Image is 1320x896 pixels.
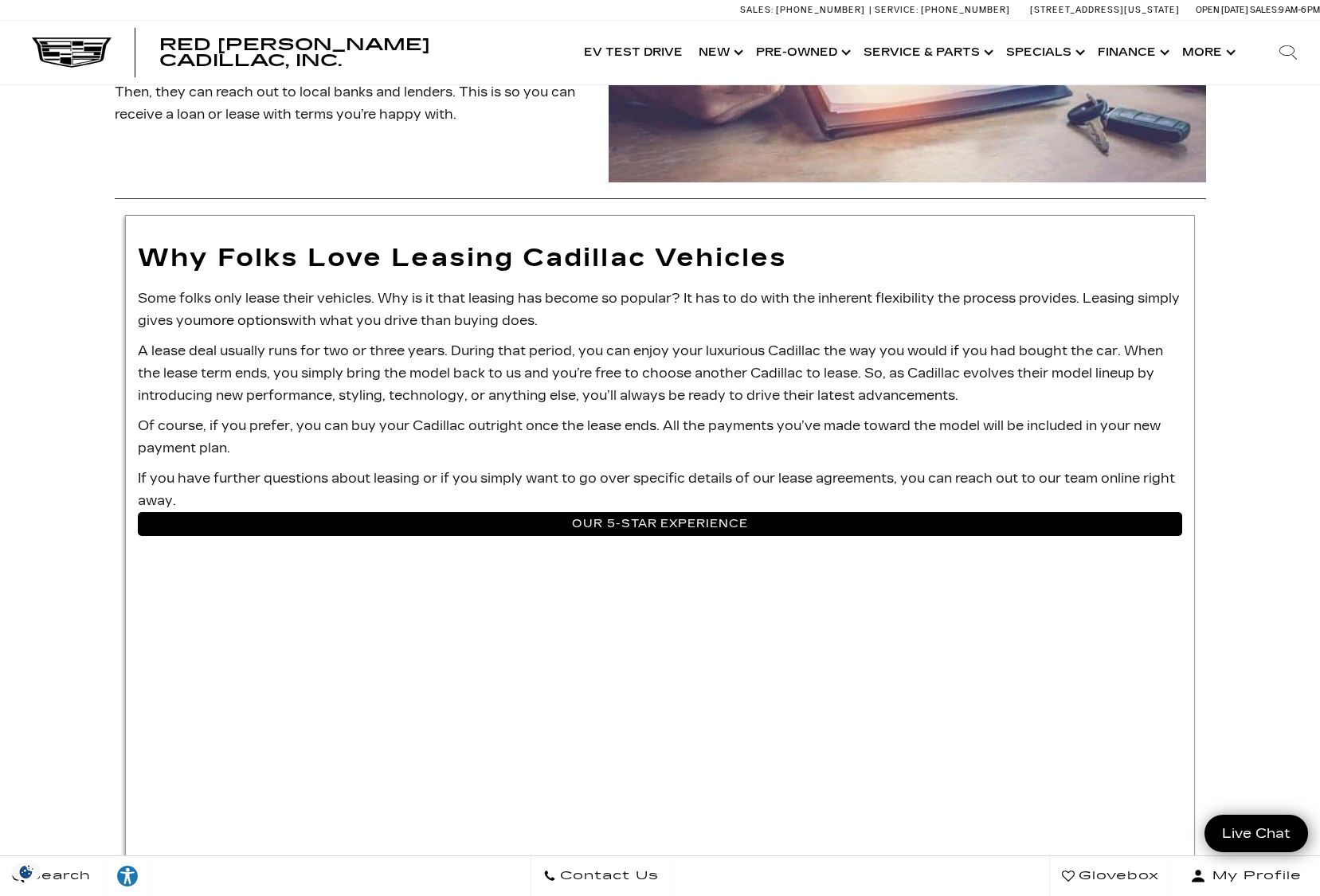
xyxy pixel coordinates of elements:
[104,864,151,888] div: Explore your accessibility options
[921,5,1010,15] span: [PHONE_NUMBER]
[740,5,774,15] span: Sales:
[1250,5,1279,15] span: Sales:
[1204,815,1308,852] a: Live Chat
[1030,5,1180,15] a: [STREET_ADDRESS][US_STATE]
[25,865,91,887] span: Search
[998,21,1090,84] a: Specials
[138,242,787,273] strong: Why Folks Love Leasing Cadillac Vehicles
[1090,21,1174,84] a: Finance
[1256,21,1320,84] div: Search
[1206,865,1302,887] span: My Profile
[159,37,560,68] a: Red [PERSON_NAME] Cadillac, Inc.
[691,21,748,84] a: New
[1214,824,1298,843] span: Live Chat
[1075,865,1159,887] span: Glovebox
[104,856,152,896] a: Explore your accessibility options
[869,6,1014,14] a: Service: [PHONE_NUMBER]
[1172,856,1320,896] button: Open user profile menu
[138,288,1182,332] p: Some folks only lease their vehicles. Why is it that leasing has become so popular? It has to do ...
[8,863,45,880] section: Click to Open Cookie Consent Modal
[1196,5,1248,15] span: Open [DATE]
[159,35,430,70] span: Red [PERSON_NAME] Cadillac, Inc.
[740,6,869,14] a: Sales: [PHONE_NUMBER]
[201,313,288,328] a: more options
[1279,5,1320,15] span: 9 AM-6 PM
[138,468,1182,544] p: If you have further questions about leasing or if you simply want to go over specific details of ...
[138,340,1182,407] p: A lease deal usually runs for two or three years. During that period, you can enjoy your luxuriou...
[1049,856,1172,896] a: Glovebox
[531,856,672,896] a: Contact Us
[138,512,1182,536] a: Our 5-Star Experience
[8,863,45,880] img: Opt-Out Icon
[576,21,691,84] a: EV Test Drive
[556,865,659,887] span: Contact Us
[429,552,891,831] iframe: YouTube Video
[1174,21,1240,84] button: More
[875,5,919,15] span: Service:
[856,21,998,84] a: Service & Parts
[138,415,1182,460] p: Of course, if you prefer, you can buy your Cadillac outright once the lease ends. All the payment...
[748,21,856,84] a: Pre-Owned
[32,37,112,68] img: Cadillac Dark Logo with Cadillac White Text
[115,81,1206,126] p: Then, they can reach out to local banks and lenders. This is so you can receive a loan or lease w...
[776,5,865,15] span: [PHONE_NUMBER]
